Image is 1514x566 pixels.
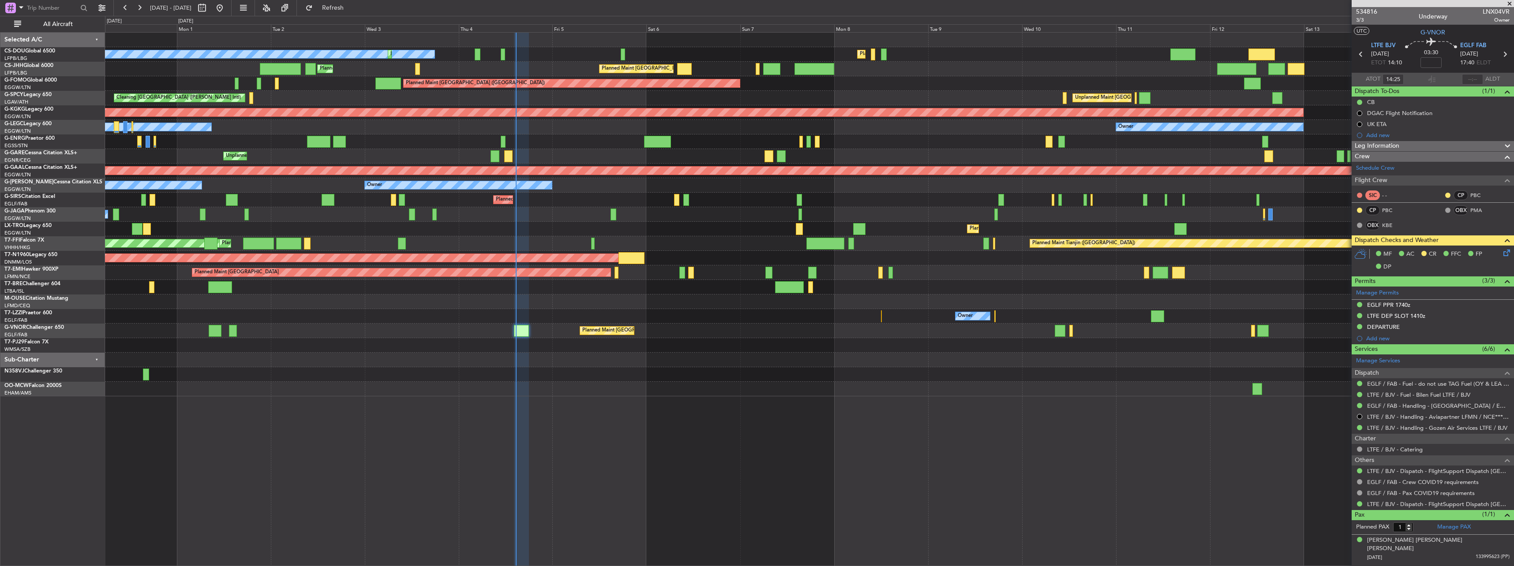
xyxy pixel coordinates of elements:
[1356,16,1377,24] span: 3/3
[4,107,25,112] span: G-KGKG
[150,4,191,12] span: [DATE] - [DATE]
[1485,75,1500,84] span: ALDT
[4,325,26,330] span: G-VNOR
[1371,50,1389,59] span: [DATE]
[1476,250,1482,259] span: FP
[1355,368,1379,378] span: Dispatch
[1367,391,1470,398] a: LTFE / BJV - Fuel - Bilen Fuel LTFE / BJV
[4,48,55,54] a: CS-DOUGlobal 6500
[1476,553,1510,561] span: 133995623 (PP)
[1477,59,1491,67] span: ELDT
[4,339,49,345] a: T7-PJ29Falcon 7X
[1367,312,1425,320] div: LTFE DEP SLOT 1410z
[4,369,24,374] span: N358VJ
[4,136,25,141] span: G-ENRG
[496,193,635,206] div: Planned Maint [GEOGRAPHIC_DATA] ([GEOGRAPHIC_DATA])
[4,48,25,54] span: CS-DOU
[646,24,740,32] div: Sat 6
[1356,357,1400,365] a: Manage Services
[1419,12,1447,21] div: Underway
[459,24,553,32] div: Thu 4
[4,310,22,316] span: T7-LZZI
[1388,59,1402,67] span: 14:10
[1210,24,1304,32] div: Fri 12
[4,259,32,265] a: DNMM/LOS
[1482,86,1495,96] span: (1/1)
[4,325,64,330] a: G-VNORChallenger 650
[1354,27,1369,35] button: UTC
[1483,16,1510,24] span: Owner
[602,62,741,75] div: Planned Maint [GEOGRAPHIC_DATA] ([GEOGRAPHIC_DATA])
[1470,206,1490,214] a: PMA
[226,149,306,163] div: Unplanned Maint [PERSON_NAME]
[1454,205,1468,215] div: OBX
[4,150,77,156] a: G-GARECessna Citation XLS+
[4,128,31,134] a: EGGW/LTN
[4,390,31,396] a: EHAM/AMS
[1367,98,1375,106] div: CB
[271,24,365,32] div: Tue 2
[1382,221,1402,229] a: KBE
[367,179,382,192] div: Owner
[1437,523,1471,532] a: Manage PAX
[1451,250,1461,259] span: FFC
[4,121,23,127] span: G-LEGC
[958,309,973,323] div: Owner
[1482,276,1495,285] span: (3/3)
[1482,344,1495,354] span: (6/6)
[1356,7,1377,16] span: 534816
[740,24,834,32] div: Sun 7
[4,63,53,68] a: CS-JHHGlobal 6000
[4,238,44,243] a: T7-FFIFalcon 7X
[1365,220,1380,230] div: OBX
[4,209,56,214] a: G-JAGAPhenom 300
[4,267,58,272] a: T7-EMIHawker 900XP
[1367,323,1400,331] div: DEPARTURE
[4,244,30,251] a: VHHH/HKG
[365,24,459,32] div: Wed 3
[390,48,529,61] div: Planned Maint [GEOGRAPHIC_DATA] ([GEOGRAPHIC_DATA])
[4,215,31,222] a: EGGW/LTN
[1365,205,1380,215] div: CP
[928,24,1022,32] div: Tue 9
[4,317,27,324] a: EGLF/FAB
[1118,120,1133,134] div: Owner
[582,324,721,337] div: Planned Maint [GEOGRAPHIC_DATA] ([GEOGRAPHIC_DATA])
[4,70,27,76] a: LFPB/LBG
[1365,190,1380,200] div: SIC
[4,252,57,257] a: T7-N1960Legacy 650
[1367,301,1410,309] div: EGLF PPR 1740z
[1022,24,1116,32] div: Wed 10
[4,209,25,214] span: G-JAGA
[1382,206,1402,214] a: PBC
[1454,190,1468,200] div: CP
[4,339,24,345] span: T7-PJ29
[1367,536,1510,553] div: [PERSON_NAME] [PERSON_NAME] [PERSON_NAME]
[406,77,545,90] div: Planned Maint [GEOGRAPHIC_DATA] ([GEOGRAPHIC_DATA])
[4,252,29,257] span: T7-N1960
[1367,402,1510,410] a: EGLF / FAB - Handling - [GEOGRAPHIC_DATA] / EGLF / FAB
[1367,120,1387,128] div: UK ETA
[1367,446,1423,453] a: LTFE / BJV - Catering
[27,1,78,15] input: Trip Number
[4,165,25,170] span: G-GAAL
[4,296,68,301] a: M-OUSECitation Mustang
[4,223,52,228] a: LX-TROLegacy 650
[1367,500,1510,508] a: LTFE / BJV - Dispatch - FlightSupport Dispatch [GEOGRAPHIC_DATA]
[970,222,1027,235] div: Planned Maint Dusseldorf
[1462,74,1483,85] input: --:--
[1116,24,1210,32] div: Thu 11
[4,383,29,388] span: OO-MCW
[1367,380,1510,387] a: EGLF / FAB - Fuel - do not use TAG Fuel (OY & LEA only) EGLF / FAB
[1367,467,1510,475] a: LTFE / BJV - Dispatch - FlightSupport Dispatch [GEOGRAPHIC_DATA]
[1355,141,1399,151] span: Leg Information
[222,237,369,250] div: Planned Maint [GEOGRAPHIC_DATA] ([GEOGRAPHIC_DATA] Intl)
[4,142,28,149] a: EGSS/STN
[4,179,53,185] span: G-[PERSON_NAME]
[1367,478,1479,486] a: EGLF / FAB - Crew COVID19 requirements
[1355,510,1364,520] span: Pax
[4,267,22,272] span: T7-EMI
[116,91,241,104] div: Cleaning [GEOGRAPHIC_DATA] ([PERSON_NAME] Intl)
[4,369,62,374] a: N358VJChallenger 350
[1366,131,1510,139] div: Add new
